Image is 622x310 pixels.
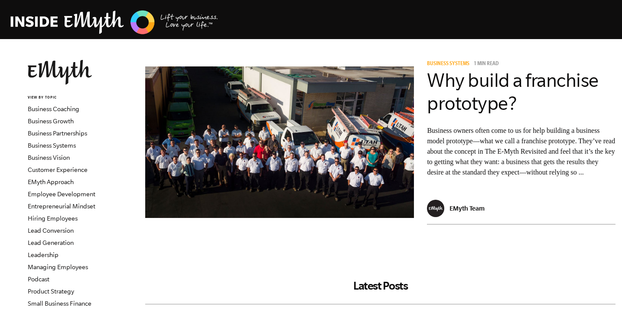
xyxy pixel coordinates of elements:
a: Podcast [28,276,49,283]
a: Lead Generation [28,239,74,246]
a: Product Strategy [28,288,74,295]
a: Business Growth [28,118,74,125]
a: Leadership [28,251,59,258]
a: Entrepreneurial Mindset [28,203,95,210]
img: EMyth Team - EMyth [427,200,444,217]
a: Business Systems [427,61,472,67]
a: Business Partnerships [28,130,87,137]
a: Managing Employees [28,264,88,270]
img: business model prototype [145,66,414,218]
p: EMyth Team [449,204,485,212]
h2: Latest Posts [145,279,615,292]
a: EMyth Approach [28,178,74,185]
img: EMyth [28,60,92,85]
a: Customer Experience [28,166,88,173]
iframe: Chat Widget [579,268,622,310]
a: Business Coaching [28,106,79,112]
a: Business Vision [28,154,70,161]
a: Why build a franchise prototype? [427,69,599,114]
a: Hiring Employees [28,215,78,222]
img: EMyth Business Coaching [10,9,218,36]
a: Business Systems [28,142,76,149]
p: Business owners often come to us for help building a business model prototype—what we call a fran... [427,125,615,178]
span: Business Systems [427,61,469,67]
p: 1 min read [474,61,499,67]
a: Lead Conversion [28,227,74,234]
a: Small Business Finance [28,300,91,307]
h6: VIEW BY TOPIC [28,95,132,101]
a: Employee Development [28,191,95,198]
